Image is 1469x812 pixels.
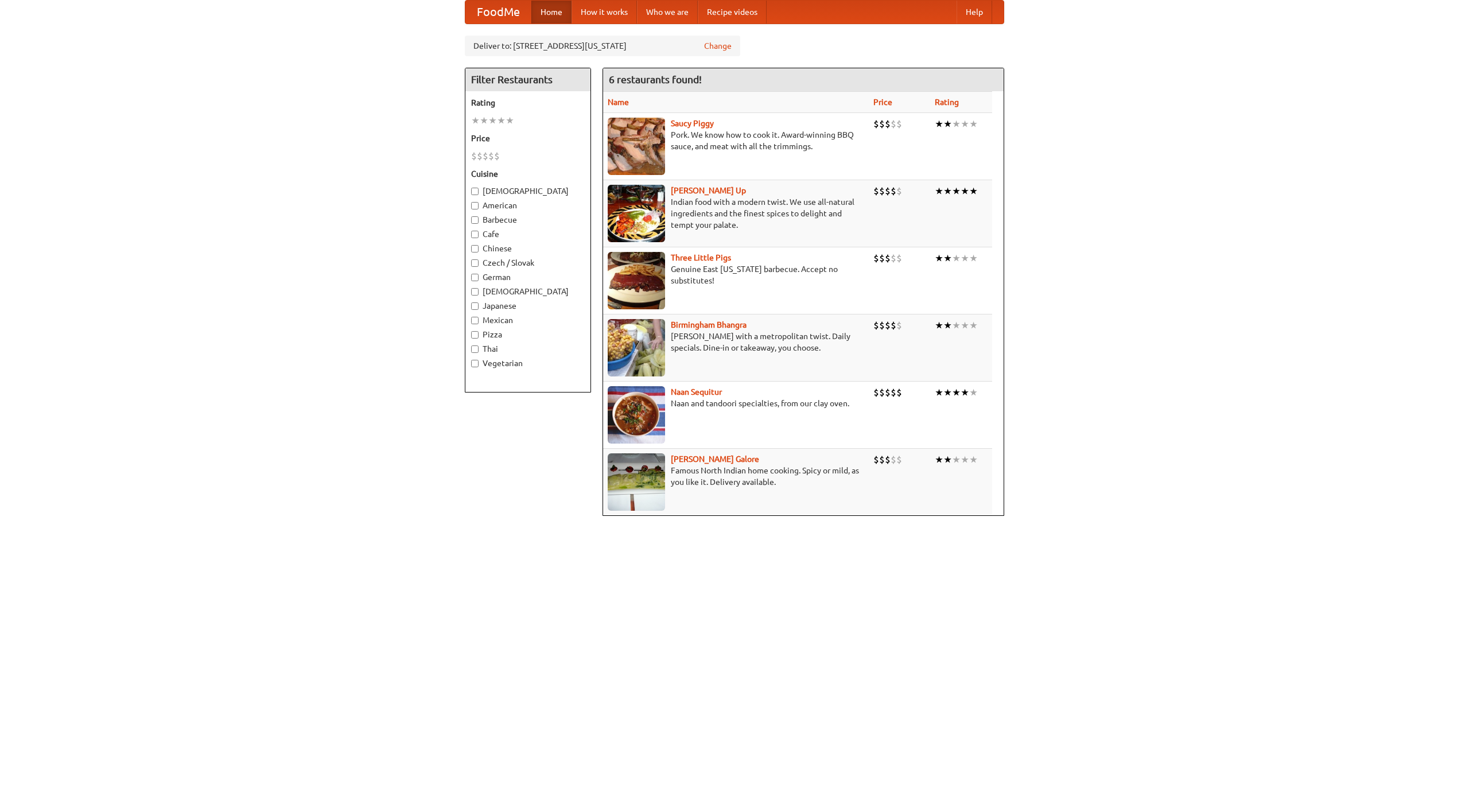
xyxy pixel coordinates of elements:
[961,252,969,265] li: ★
[471,216,479,224] input: Barbecue
[471,331,479,339] input: Pizza
[608,386,665,444] img: naansequitur.jpg
[879,252,885,265] li: $
[637,1,698,24] a: Who we are
[957,1,992,24] a: Help
[471,343,585,355] label: Thai
[471,257,585,269] label: Czech / Slovak
[608,196,864,231] p: Indian food with a modern twist. We use all-natural ingredients and the finest spices to delight ...
[471,200,585,211] label: American
[943,386,952,399] li: ★
[531,1,572,24] a: Home
[671,253,731,262] a: Three Little Pigs
[608,453,665,511] img: currygalore.jpg
[961,453,969,466] li: ★
[969,118,978,130] li: ★
[671,119,714,128] a: Saucy Piggy
[471,317,479,324] input: Mexican
[471,188,479,195] input: [DEMOGRAPHIC_DATA]
[608,98,629,107] a: Name
[608,129,864,152] p: Pork. We know how to cook it. Award-winning BBQ sauce, and meat with all the trimmings.
[885,453,891,466] li: $
[671,186,746,195] a: [PERSON_NAME] Up
[873,185,879,197] li: $
[969,453,978,466] li: ★
[488,114,497,127] li: ★
[969,319,978,332] li: ★
[483,150,488,162] li: $
[896,453,902,466] li: $
[943,453,952,466] li: ★
[952,319,961,332] li: ★
[471,259,479,267] input: Czech / Slovak
[891,386,896,399] li: $
[952,453,961,466] li: ★
[952,252,961,265] li: ★
[885,319,891,332] li: $
[480,114,488,127] li: ★
[873,252,879,265] li: $
[698,1,767,24] a: Recipe videos
[943,185,952,197] li: ★
[494,150,500,162] li: $
[891,319,896,332] li: $
[471,150,477,162] li: $
[465,1,531,24] a: FoodMe
[465,68,590,91] h4: Filter Restaurants
[879,386,885,399] li: $
[885,185,891,197] li: $
[935,98,959,107] a: Rating
[961,319,969,332] li: ★
[608,319,665,376] img: bhangra.jpg
[896,118,902,130] li: $
[671,320,747,329] a: Birmingham Bhangra
[471,286,585,297] label: [DEMOGRAPHIC_DATA]
[471,228,585,240] label: Cafe
[891,118,896,130] li: $
[935,118,943,130] li: ★
[873,98,892,107] a: Price
[885,386,891,399] li: $
[572,1,637,24] a: How it works
[935,453,943,466] li: ★
[471,168,585,180] h5: Cuisine
[608,252,665,309] img: littlepigs.jpg
[471,231,479,238] input: Cafe
[952,118,961,130] li: ★
[471,243,585,254] label: Chinese
[943,252,952,265] li: ★
[497,114,506,127] li: ★
[935,252,943,265] li: ★
[471,329,585,340] label: Pizza
[969,252,978,265] li: ★
[896,252,902,265] li: $
[873,118,879,130] li: $
[671,387,722,397] a: Naan Sequitur
[471,214,585,226] label: Barbecue
[671,454,759,464] a: [PERSON_NAME] Galore
[477,150,483,162] li: $
[935,319,943,332] li: ★
[471,185,585,197] label: [DEMOGRAPHIC_DATA]
[935,185,943,197] li: ★
[471,360,479,367] input: Vegetarian
[471,245,479,252] input: Chinese
[879,453,885,466] li: $
[969,185,978,197] li: ★
[471,274,479,281] input: German
[943,319,952,332] li: ★
[488,150,494,162] li: $
[471,202,479,209] input: American
[608,398,864,409] p: Naan and tandoori specialties, from our clay oven.
[891,185,896,197] li: $
[885,252,891,265] li: $
[471,345,479,353] input: Thai
[471,358,585,369] label: Vegetarian
[952,386,961,399] li: ★
[471,288,479,296] input: [DEMOGRAPHIC_DATA]
[952,185,961,197] li: ★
